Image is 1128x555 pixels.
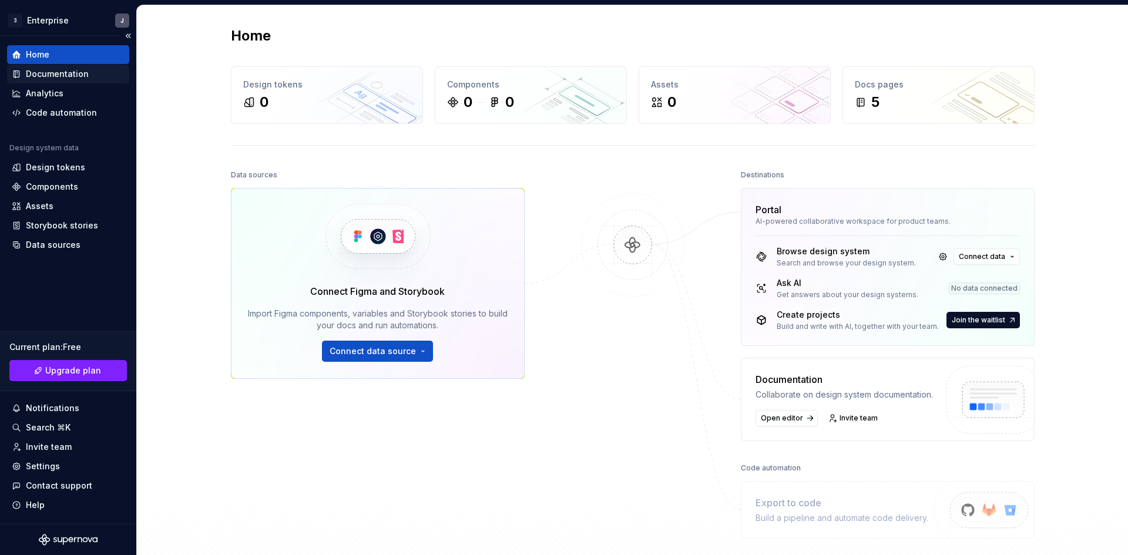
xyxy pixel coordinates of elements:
a: Analytics [7,84,129,103]
div: Assets [651,79,818,90]
div: 0 [667,93,676,112]
a: Components00 [435,66,627,124]
div: Assets [26,200,53,212]
div: Destinations [741,167,784,183]
button: Search ⌘K [7,418,129,437]
div: Help [26,499,45,511]
div: Enterprise [27,15,69,26]
div: Current plan : Free [9,341,127,353]
div: 0 [505,93,514,112]
div: Search ⌘K [26,422,70,433]
a: Open editor [756,410,818,426]
div: Import Figma components, variables and Storybook stories to build your docs and run automations. [248,308,508,331]
div: 3 [8,14,22,28]
a: Invite team [825,410,883,426]
div: No data connected [949,282,1020,294]
div: Ask AI [777,277,918,289]
a: Components [7,177,129,196]
a: Settings [7,457,129,476]
div: Portal [756,203,781,217]
span: Open editor [761,413,803,423]
a: Code automation [7,103,129,122]
a: Invite team [7,438,129,456]
div: Code automation [26,107,97,119]
div: Components [447,79,615,90]
div: Build and write with AI, together with your team. [777,322,939,331]
div: Contact support [26,480,92,492]
div: Settings [26,460,60,472]
div: Collaborate on design system documentation. [756,389,933,401]
a: Assets0 [639,66,831,124]
div: AI-powered collaborative workspace for product teams. [756,217,1020,226]
button: Join the waitlist [946,312,1020,328]
button: 3EnterpriseJ [2,8,134,33]
div: Design tokens [243,79,411,90]
div: Data sources [231,167,277,183]
a: Storybook stories [7,216,129,235]
a: Design tokens0 [231,66,423,124]
a: Documentation [7,65,129,83]
div: Notifications [26,402,79,414]
div: Code automation [741,460,801,476]
div: Browse design system [777,245,916,257]
div: Connect Figma and Storybook [310,284,445,298]
a: Design tokens [7,158,129,177]
span: Join the waitlist [952,315,1005,325]
div: Search and browse your design system. [777,258,916,268]
a: Docs pages5 [842,66,1035,124]
div: 5 [871,93,879,112]
button: Help [7,496,129,514]
div: Data sources [26,239,80,251]
span: Connect data source [330,345,416,357]
button: Connect data source [322,341,433,362]
div: Storybook stories [26,220,98,231]
div: 0 [260,93,268,112]
span: Upgrade plan [45,365,101,376]
div: Analytics [26,88,63,99]
button: Connect data [954,248,1020,265]
button: Upgrade plan [9,360,127,381]
div: Export to code [756,496,928,510]
div: Create projects [777,309,939,321]
span: Connect data [959,252,1005,261]
div: Build a pipeline and automate code delivery. [756,512,928,524]
div: Design system data [9,143,79,153]
div: Docs pages [855,79,1022,90]
button: Collapse sidebar [120,28,136,44]
h2: Home [231,26,271,45]
div: Home [26,49,49,60]
a: Assets [7,197,129,216]
div: J [120,16,124,25]
button: Contact support [7,476,129,495]
div: Design tokens [26,162,85,173]
svg: Supernova Logo [39,534,98,546]
button: Notifications [7,399,129,418]
a: Data sources [7,236,129,254]
div: 0 [464,93,472,112]
a: Home [7,45,129,64]
span: Invite team [840,413,878,423]
div: Documentation [756,372,933,386]
div: Documentation [26,68,89,80]
div: Components [26,181,78,193]
div: Invite team [26,441,72,453]
div: Get answers about your design systems. [777,290,918,300]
